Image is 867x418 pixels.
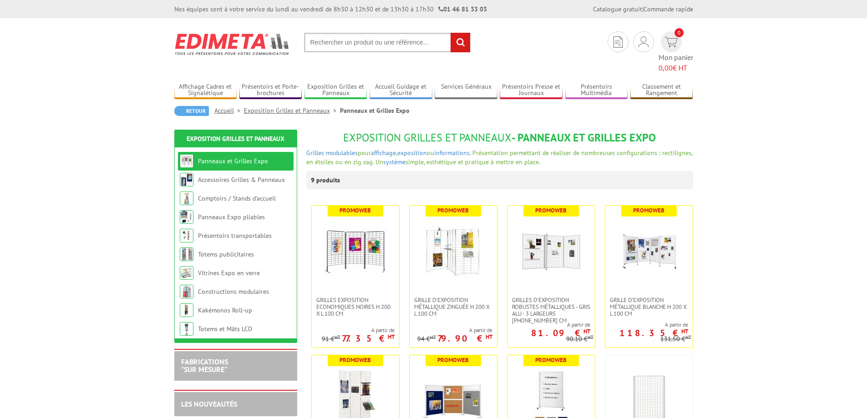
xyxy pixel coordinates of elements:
[180,154,193,168] img: Panneaux et Grilles Expo
[198,287,269,296] a: Constructions modulaires
[322,327,395,334] span: A partir de
[610,297,688,317] span: Grille d'exposition métallique blanche H 200 x L 100 cm
[565,83,628,98] a: Présentoirs Multimédia
[174,27,290,61] img: Edimeta
[180,210,193,224] img: Panneaux Expo pliables
[311,171,345,189] p: 9 produits
[664,37,678,47] img: devis rapide
[644,5,693,13] a: Commande rapide
[421,219,485,283] img: Grille d'exposition métallique Zinguée H 200 x L 100 cm
[304,83,367,98] a: Exposition Grilles et Panneaux
[659,52,693,73] span: Mon panier
[619,330,688,336] p: 118.35 €
[174,106,209,116] a: Retour
[383,158,406,166] a: système
[306,149,692,166] span: pour , ou . Présentation permettant de réaliser de nombreuses configurations : rectilignes, en ét...
[512,297,590,324] span: Grilles d'exposition robustes métalliques - gris alu - 3 largeurs [PHONE_NUMBER] cm
[340,356,371,364] b: Promoweb
[451,33,470,52] input: rechercher
[437,336,492,341] p: 79.90 €
[410,297,497,317] a: Grille d'exposition métallique Zinguée H 200 x L 100 cm
[659,63,693,73] span: € HT
[681,327,688,335] sup: HT
[180,266,193,280] img: Vitrines Expo en verre
[180,191,193,205] img: Comptoirs / Stands d'accueil
[244,106,340,115] a: Exposition Grilles et Panneaux
[566,336,593,342] p: 90.10 €
[605,321,688,328] span: A partir de
[388,333,395,341] sup: HT
[500,83,563,98] a: Présentoirs Presse et Journaux
[180,303,193,317] img: Kakémonos Roll-up
[198,194,276,202] a: Comptoirs / Stands d'accueil
[588,334,593,340] sup: HT
[340,106,410,115] li: Panneaux et Grilles Expo
[639,36,649,47] img: devis rapide
[335,334,340,340] sup: HT
[685,334,691,340] sup: HT
[180,173,193,186] img: Accessoires Grilles & Panneaux
[593,5,642,13] a: Catalogue gratuit
[630,83,693,98] a: Classement et Rangement
[180,229,193,242] img: Présentoirs transportables
[371,149,396,157] a: affichage
[507,297,595,324] a: Grilles d'exposition robustes métalliques - gris alu - 3 largeurs [PHONE_NUMBER] cm
[435,83,497,98] a: Services Généraux
[617,219,681,283] img: Grille d'exposition métallique blanche H 200 x L 100 cm
[198,325,252,333] a: Totems et Mâts LCD
[370,83,432,98] a: Accueil Guidage et Sécurité
[674,28,684,37] span: 0
[198,232,272,240] a: Présentoirs transportables
[414,297,492,317] span: Grille d'exposition métallique Zinguée H 200 x L 100 cm
[659,63,673,72] span: 0,00
[397,149,427,157] a: exposition
[531,330,590,336] p: 81.09 €
[417,327,492,334] span: A partir de
[535,356,567,364] b: Promoweb
[324,219,387,283] img: Grilles Exposition Economiques Noires H 200 x L 100 cm
[326,149,358,157] a: modulables
[430,334,436,340] sup: HT
[316,297,395,317] span: Grilles Exposition Economiques Noires H 200 x L 100 cm
[519,219,583,283] img: Grilles d'exposition robustes métalliques - gris alu - 3 largeurs 70-100-120 cm
[306,132,693,144] h1: - Panneaux et Grilles Expo
[342,336,395,341] p: 77.35 €
[417,336,436,342] p: 94 €
[605,297,693,317] a: Grille d'exposition métallique blanche H 200 x L 100 cm
[507,321,590,328] span: A partir de
[187,135,284,143] a: Exposition Grilles et Panneaux
[198,176,285,184] a: Accessoires Grilles & Panneaux
[198,269,260,277] a: Vitrines Expo en verre
[343,131,512,145] span: Exposition Grilles et Panneaux
[659,31,693,73] a: devis rapide 0 Mon panier 0,00€ HT
[434,149,470,157] a: informations
[306,149,324,157] a: Grilles
[633,206,664,214] b: Promoweb
[180,322,193,336] img: Totems et Mâts LCD
[180,285,193,298] img: Constructions modulaires
[438,5,487,13] strong: 01 46 81 33 03
[613,36,623,48] img: devis rapide
[181,399,237,408] a: LES NOUVEAUTÉS
[437,356,469,364] b: Promoweb
[340,206,371,214] b: Promoweb
[198,157,268,165] a: Panneaux et Grilles Expo
[583,327,590,335] sup: HT
[198,306,252,314] a: Kakémonos Roll-up
[198,250,254,258] a: Totems publicitaires
[180,247,193,261] img: Totems publicitaires
[593,5,693,14] div: |
[486,333,492,341] sup: HT
[304,33,471,52] input: Rechercher un produit ou une référence...
[214,106,244,115] a: Accueil
[174,5,487,14] div: Nos équipes sont à votre service du lundi au vendredi de 8h30 à 12h30 et de 13h30 à 17h30
[174,83,237,98] a: Affichage Cadres et Signalétique
[660,336,691,342] p: 131.50 €
[535,206,567,214] b: Promoweb
[239,83,302,98] a: Présentoirs et Porte-brochures
[312,297,399,317] a: Grilles Exposition Economiques Noires H 200 x L 100 cm
[198,213,265,221] a: Panneaux Expo pliables
[322,336,340,342] p: 91 €
[437,206,469,214] b: Promoweb
[181,357,228,374] a: FABRICATIONS"Sur Mesure"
